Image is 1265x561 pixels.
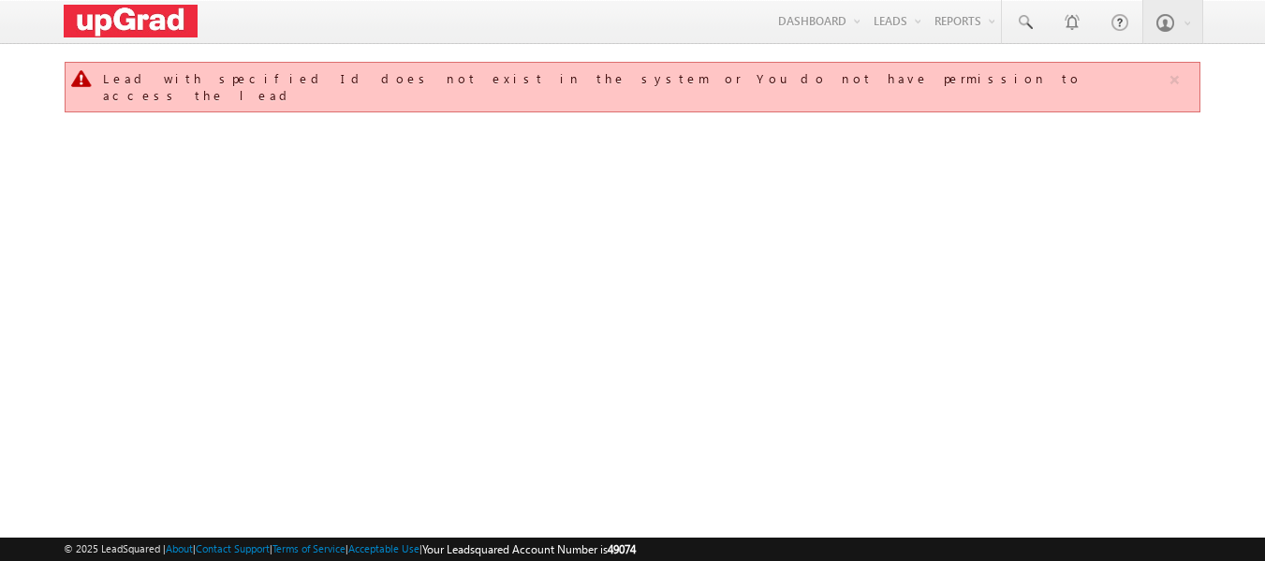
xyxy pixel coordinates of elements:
img: Custom Logo [64,5,199,37]
a: Contact Support [196,542,270,554]
a: Terms of Service [272,542,346,554]
a: About [166,542,193,554]
span: 49074 [608,542,636,556]
span: © 2025 LeadSquared | | | | | [64,540,636,558]
div: Lead with specified Id does not exist in the system or You do not have permission to access the lead [103,70,1168,104]
span: Your Leadsquared Account Number is [422,542,636,556]
a: Acceptable Use [348,542,419,554]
